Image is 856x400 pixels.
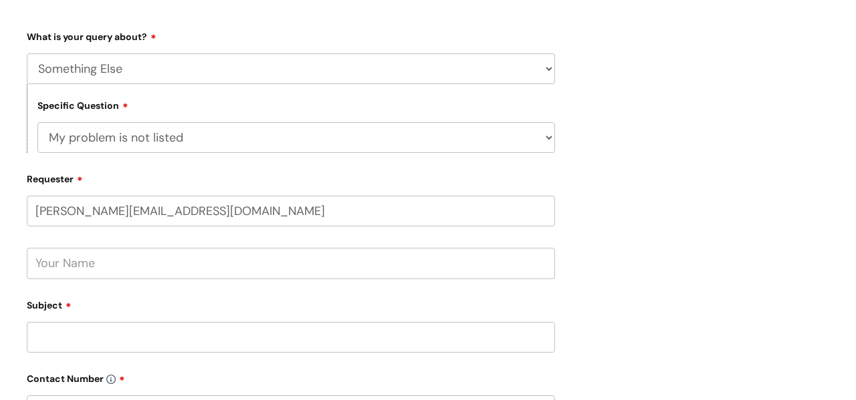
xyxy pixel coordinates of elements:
[27,295,555,311] label: Subject
[27,196,555,226] input: Email
[27,248,555,278] input: Your Name
[106,375,116,384] img: info-icon.svg
[27,27,555,43] label: What is your query about?
[37,98,128,112] label: Specific Question
[27,169,555,185] label: Requester
[27,369,555,385] label: Contact Number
